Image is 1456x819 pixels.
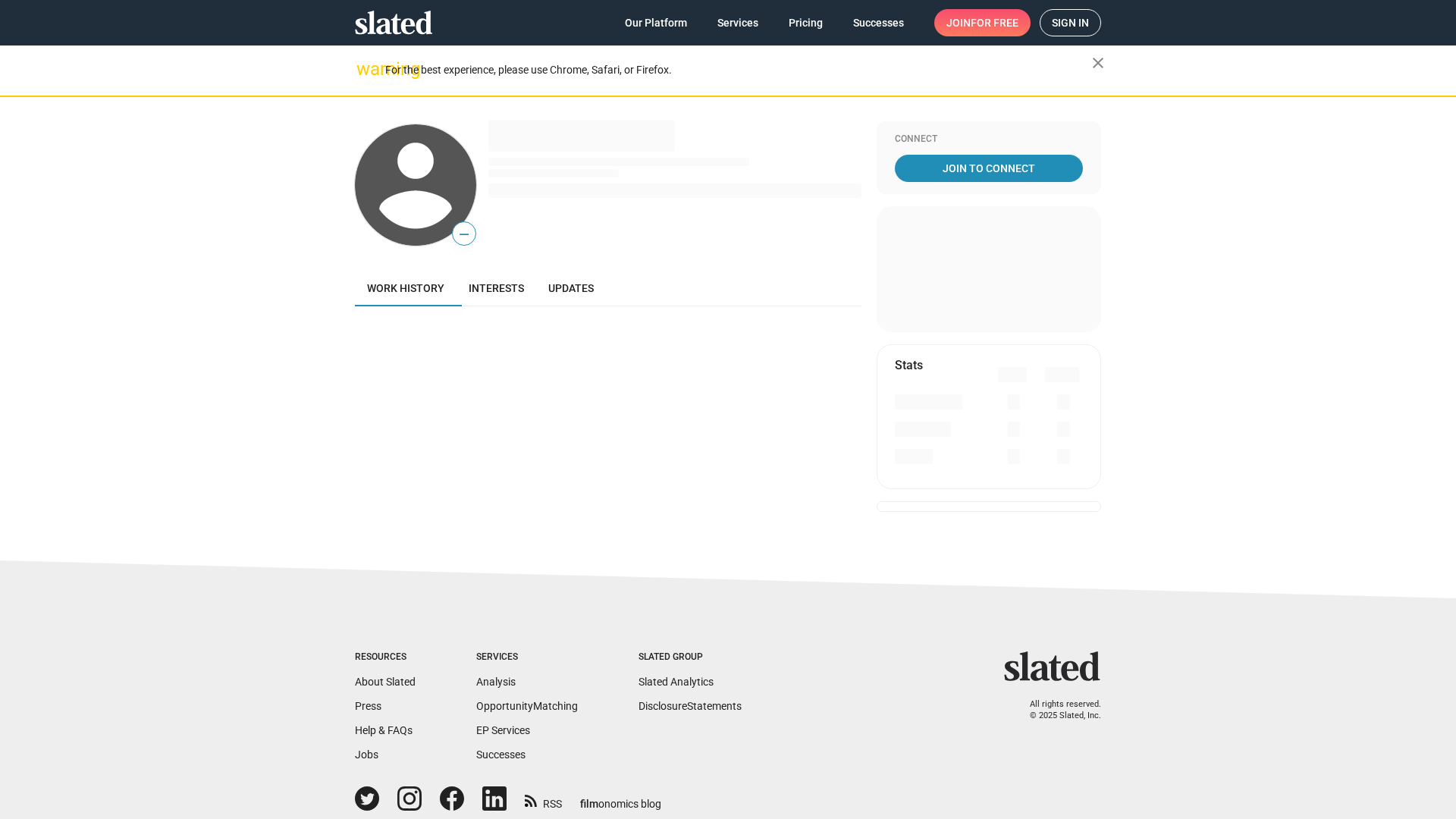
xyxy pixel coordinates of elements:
span: for free [971,9,1018,36]
a: filmonomics blog [580,785,661,811]
a: Successes [841,9,916,36]
span: Join [946,9,1018,36]
a: Interests [457,270,536,306]
a: About Slated [355,676,416,688]
a: OpportunityMatching [476,700,578,712]
p: All rights reserved. © 2025 Slated, Inc. [1014,699,1101,721]
span: Join To Connect [898,155,1080,182]
a: Analysis [476,676,516,688]
div: Connect [895,133,1083,146]
div: Services [476,651,578,664]
div: Resources [355,651,416,664]
a: Joinfor free [934,9,1031,36]
a: Pricing [777,9,835,36]
mat-icon: warning [356,60,375,78]
span: Pricing [789,9,823,36]
a: Sign in [1040,9,1101,36]
span: Our Platform [625,9,687,36]
span: Interests [469,282,524,294]
span: Updates [548,282,594,294]
a: EP Services [476,724,530,736]
span: film [580,798,598,810]
mat-icon: close [1089,54,1107,72]
a: Press [355,700,381,712]
a: Slated Analytics [639,676,714,688]
a: Our Platform [613,9,699,36]
span: Services [717,9,758,36]
a: Work history [355,270,457,306]
a: RSS [525,788,562,811]
span: Successes [853,9,904,36]
a: Successes [476,748,526,761]
mat-card-title: Stats [895,357,923,373]
div: For the best experience, please use Chrome, Safari, or Firefox. [385,60,1092,80]
a: Jobs [355,748,378,761]
a: Join To Connect [895,155,1083,182]
a: Help & FAQs [355,724,413,736]
div: Slated Group [639,651,742,664]
a: Updates [536,270,606,306]
span: Sign in [1052,10,1089,36]
a: DisclosureStatements [639,700,742,712]
span: — [453,224,475,244]
a: Services [705,9,770,36]
span: Work history [367,282,444,294]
